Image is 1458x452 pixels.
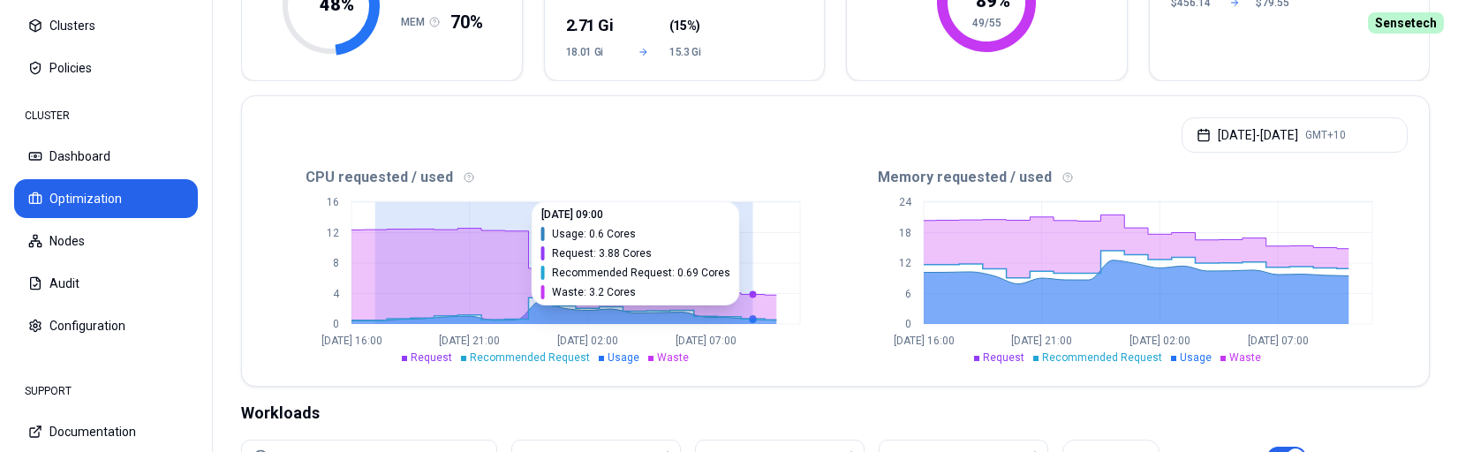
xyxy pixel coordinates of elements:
span: Sensetech [1368,12,1444,34]
div: 2.71 Gi [566,13,618,38]
button: Documentation [14,412,198,451]
tspan: [DATE] 07:00 [676,335,737,347]
button: Optimization [14,179,198,218]
tspan: 4 [333,288,340,300]
span: 18.01 Gi [566,45,618,59]
span: Request [411,351,452,364]
tspan: [DATE] 07:00 [1248,335,1309,347]
span: GMT+10 [1305,128,1346,142]
tspan: [DATE] 02:00 [557,335,618,347]
button: Configuration [14,306,198,345]
button: Policies [14,49,198,87]
tspan: [DATE] 16:00 [321,335,382,347]
tspan: 16 [327,196,339,208]
tspan: 12 [327,227,339,239]
span: Waste [1229,351,1261,364]
button: Dashboard [14,137,198,176]
span: Recommended Request [1042,351,1162,364]
tspan: [DATE] 02:00 [1129,335,1190,347]
span: Waste [657,351,689,364]
tspan: 0 [333,318,339,330]
tspan: 24 [899,196,912,208]
tspan: 8 [333,257,339,269]
span: 70% [450,10,483,34]
h1: MEM [401,15,429,29]
div: CPU requested / used [263,167,835,188]
span: 15% [673,17,696,34]
div: Workloads [241,401,1430,426]
tspan: 12 [899,257,911,269]
button: Nodes [14,222,198,260]
tspan: 6 [905,288,911,300]
button: Clusters [14,6,198,45]
tspan: [DATE] 21:00 [1011,335,1072,347]
div: CLUSTER [14,98,198,133]
tspan: 18 [899,227,911,239]
span: 15.3 Gi [669,45,721,59]
span: ( ) [669,17,700,34]
tspan: [DATE] 16:00 [894,335,955,347]
button: Audit [14,264,198,303]
tspan: 49/55 [972,17,1001,29]
span: Usage [608,351,639,364]
tspan: [DATE] 21:00 [439,335,500,347]
tspan: 0 [905,318,911,330]
div: SUPPORT [14,373,198,409]
span: Recommended Request [470,351,590,364]
span: Request [983,351,1024,364]
span: Usage [1180,351,1212,364]
div: Memory requested / used [835,167,1408,188]
button: [DATE]-[DATE]GMT+10 [1182,117,1408,153]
